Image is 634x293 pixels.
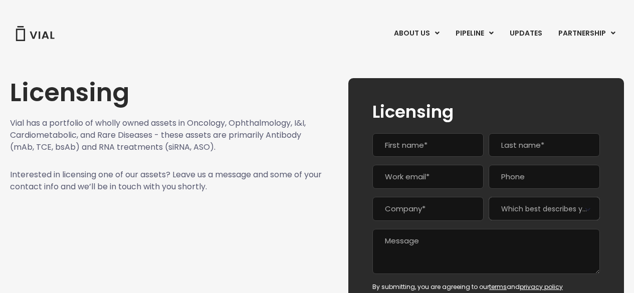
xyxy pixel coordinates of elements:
a: UPDATES [502,25,550,42]
h2: Licensing [372,102,600,121]
a: terms [489,282,507,291]
a: ABOUT USMenu Toggle [386,25,447,42]
div: By submitting, you are agreeing to our and [372,282,600,291]
img: Vial Logo [15,26,55,41]
input: First name* [372,133,484,157]
p: Interested in licensing one of our assets? Leave us a message and some of your contact info and w... [10,169,323,193]
span: Which best describes you?* [489,197,600,220]
a: privacy policy [520,282,563,291]
input: Company* [372,197,484,221]
h1: Licensing [10,78,323,107]
a: PARTNERSHIPMenu Toggle [550,25,623,42]
p: Vial has a portfolio of wholly owned assets in Oncology, Ophthalmology, I&I, Cardiometabolic, and... [10,117,323,153]
a: PIPELINEMenu Toggle [448,25,501,42]
input: Work email* [372,165,484,189]
input: Last name* [489,133,600,157]
input: Phone [489,165,600,189]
